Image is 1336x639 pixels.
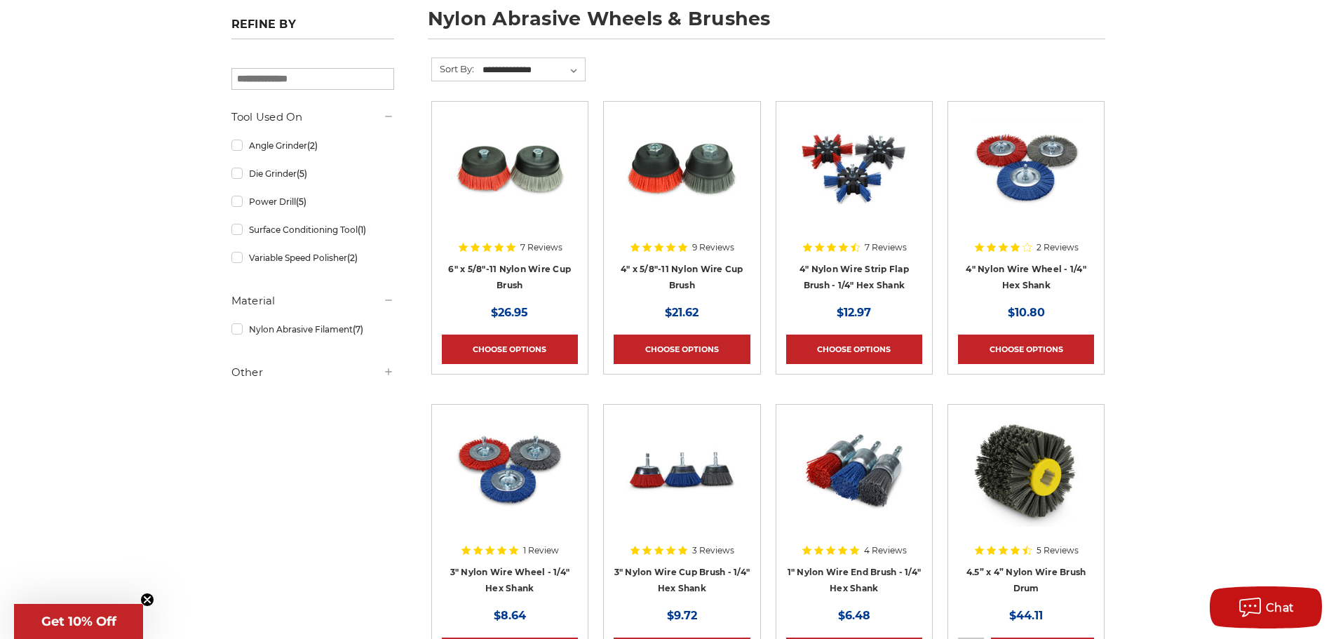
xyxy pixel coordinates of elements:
a: Choose Options [614,335,750,364]
img: Nylon Filament Wire Wheels with Hex Shank [454,415,566,527]
img: 4" x 5/8"-11 Nylon Wire Cup Brushes [626,112,738,224]
h5: Tool Used On [231,109,394,126]
span: (7) [353,324,363,335]
h5: Other [231,364,394,381]
a: 4" Nylon Wire Wheel - 1/4" Hex Shank [966,264,1086,290]
a: Angle Grinder [231,133,394,158]
button: Chat [1210,586,1322,628]
a: 1" Nylon Wire End Brush - 1/4" Hex Shank [788,567,922,593]
span: $10.80 [1008,306,1045,319]
a: Variable Speed Polisher [231,245,394,270]
a: 6" x 5/8"-11 Nylon Wire Wheel Cup Brushes [442,112,578,248]
span: Get 10% Off [41,614,116,629]
a: Power Drill [231,189,394,214]
span: 1 Review [523,546,559,555]
span: 7 Reviews [520,243,562,252]
div: Get 10% OffClose teaser [14,604,143,639]
img: 4 inch strip flap brush [798,112,910,224]
a: 4 inch nylon wire wheel for drill [958,112,1094,248]
img: 6" x 5/8"-11 Nylon Wire Wheel Cup Brushes [454,112,566,224]
a: Nylon Filament Wire Wheels with Hex Shank [442,415,578,551]
span: 2 Reviews [1037,243,1079,252]
a: Choose Options [786,335,922,364]
h1: nylon abrasive wheels & brushes [428,9,1105,39]
img: 4.5 inch x 4 inch Abrasive nylon brush [970,415,1082,527]
a: Nylon Abrasive Filament [231,317,394,342]
a: Die Grinder [231,161,394,186]
span: (1) [358,224,366,235]
span: 3 Reviews [692,546,734,555]
a: 4" Nylon Wire Strip Flap Brush - 1/4" Hex Shank [799,264,909,290]
a: Choose Options [442,335,578,364]
img: 1 inch nylon wire end brush [798,415,910,527]
a: 1 inch nylon wire end brush [786,415,922,551]
h5: Refine by [231,18,394,39]
a: 4" x 5/8"-11 Nylon Wire Cup Brush [621,264,743,290]
button: Close teaser [140,593,154,607]
a: 4 inch strip flap brush [786,112,922,248]
a: 4.5” x 4” Nylon Wire Brush Drum [966,567,1086,593]
a: 3" Nylon Wire Cup Brush - 1/4" Hex Shank [614,567,750,593]
a: 3" Nylon Wire Cup Brush - 1/4" Hex Shank [614,415,750,551]
img: 4 inch nylon wire wheel for drill [970,112,1082,224]
span: 4 Reviews [864,546,907,555]
span: 5 Reviews [1037,546,1079,555]
h5: Material [231,292,394,309]
a: 6" x 5/8"-11 Nylon Wire Cup Brush [448,264,571,290]
span: (5) [297,168,307,179]
img: 3" Nylon Wire Cup Brush - 1/4" Hex Shank [626,415,738,527]
a: Surface Conditioning Tool [231,217,394,242]
span: (5) [296,196,306,207]
span: $9.72 [667,609,697,622]
a: 3" Nylon Wire Wheel - 1/4" Hex Shank [450,567,570,593]
select: Sort By: [480,60,585,81]
span: $21.62 [665,306,699,319]
span: Chat [1266,601,1295,614]
span: 9 Reviews [692,243,734,252]
span: $12.97 [837,306,871,319]
a: 4" x 5/8"-11 Nylon Wire Cup Brushes [614,112,750,248]
span: (2) [347,253,358,263]
span: $26.95 [491,306,528,319]
span: 7 Reviews [865,243,907,252]
a: Choose Options [958,335,1094,364]
span: $6.48 [838,609,870,622]
span: $44.11 [1009,609,1043,622]
span: (2) [307,140,318,151]
span: $8.64 [494,609,526,622]
a: 4.5 inch x 4 inch Abrasive nylon brush [958,415,1094,551]
label: Sort By: [432,58,474,79]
